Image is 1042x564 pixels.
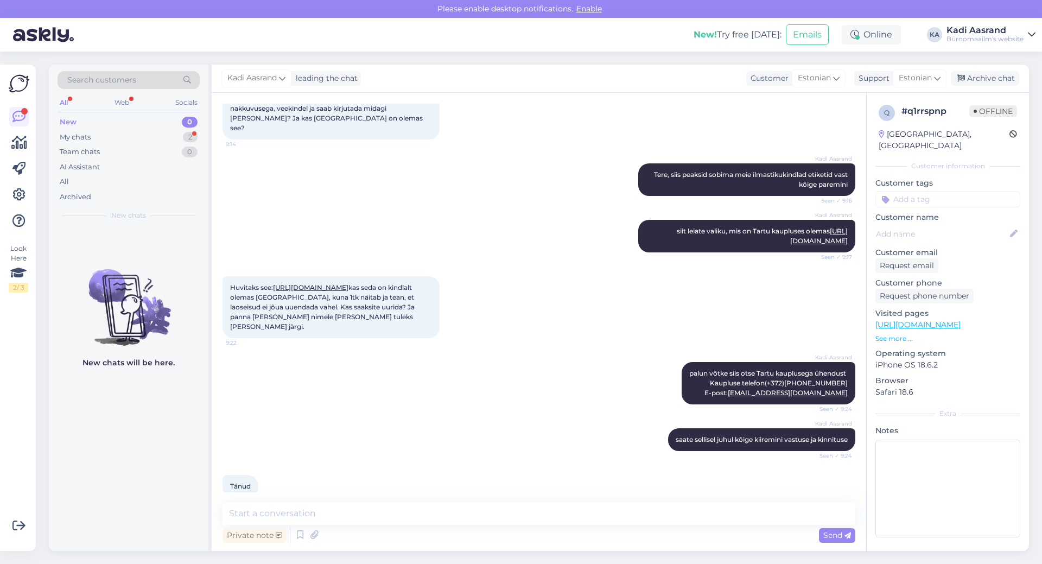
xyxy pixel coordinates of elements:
span: Tänud [230,482,251,490]
div: # q1rrspnp [901,105,969,118]
div: 0 [182,117,198,128]
p: Customer email [875,247,1020,258]
span: Seen ✓ 9:24 [811,452,852,460]
div: [GEOGRAPHIC_DATA], [GEOGRAPHIC_DATA] [879,129,1009,151]
span: palun võtke siis otse Tartu kauplusega ühendust Kaupluse telefon(+372)[PHONE_NUMBER] E-post: [689,369,848,397]
p: Customer tags [875,178,1020,189]
span: Search customers [67,74,136,86]
span: Kadi Aasrand [811,155,852,163]
p: New chats will be here. [82,357,175,369]
p: See more ... [875,334,1020,344]
div: My chats [60,132,91,143]
div: Online [842,25,901,45]
span: 9:14 [226,140,266,148]
span: Kadi Aasrand [811,211,852,219]
div: Archive chat [951,71,1019,86]
span: Huvitaks see: kas seda on kindlalt olemas [GEOGRAPHIC_DATA], kuna 1tk näitab ja tean, et laoseisu... [230,283,416,331]
div: Team chats [60,147,100,157]
button: Emails [786,24,829,45]
span: Kadi Aasrand [227,72,277,84]
input: Add a tag [875,191,1020,207]
div: Customer information [875,161,1020,171]
a: [URL][DOMAIN_NAME] [273,283,348,291]
span: 9:22 [226,339,266,347]
span: Kadi Aasrand [811,420,852,428]
div: New [60,117,77,128]
span: q [884,109,889,117]
a: [URL][DOMAIN_NAME] [875,320,961,329]
span: Kadi Aasrand [811,353,852,362]
div: leading the chat [291,73,358,84]
div: KA [927,27,942,42]
div: Request email [875,258,938,273]
input: Add name [876,228,1008,240]
div: Archived [60,192,91,202]
div: Extra [875,409,1020,419]
div: Büroomaailm's website [946,35,1024,43]
span: Offline [969,105,1017,117]
span: saate sellisel juhul kõige kiiremini vastuse ja kinnituse [676,435,848,443]
p: Safari 18.6 [875,386,1020,398]
div: Kadi Aasrand [946,26,1024,35]
span: Seen ✓ 9:24 [811,405,852,413]
p: Browser [875,375,1020,386]
div: Socials [173,96,200,110]
div: Support [854,73,889,84]
p: Customer name [875,212,1020,223]
div: Customer [746,73,789,84]
span: Estonian [798,72,831,84]
div: 2 / 3 [9,283,28,293]
span: Tere, siis peaksid sobima meie ilmastikukindlad etiketid vast kõige paremini [654,170,849,188]
p: Visited pages [875,308,1020,319]
img: Askly Logo [9,73,29,94]
p: Notes [875,425,1020,436]
img: No chats [49,250,208,347]
div: All [60,176,69,187]
div: Request phone number [875,289,974,303]
div: AI Assistant [60,162,100,173]
div: Web [112,96,131,110]
span: Send [823,530,851,540]
a: [EMAIL_ADDRESS][DOMAIN_NAME] [728,389,848,397]
div: Private note [223,528,287,543]
span: Enable [573,4,605,14]
span: siit leiate valiku, mis on Tartu kaupluses olemas [677,227,848,245]
div: 0 [182,147,198,157]
span: Seen ✓ 9:17 [811,253,852,261]
span: Estonian [899,72,932,84]
p: Operating system [875,348,1020,359]
b: New! [694,29,717,40]
div: 2 [183,132,198,143]
div: Look Here [9,244,28,293]
span: New chats [111,211,146,220]
p: Customer phone [875,277,1020,289]
p: iPhone OS 18.6.2 [875,359,1020,371]
div: All [58,96,70,110]
div: Try free [DATE]: [694,28,781,41]
a: Kadi AasrandBüroomaailm's website [946,26,1035,43]
span: Seen ✓ 9:16 [811,197,852,205]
